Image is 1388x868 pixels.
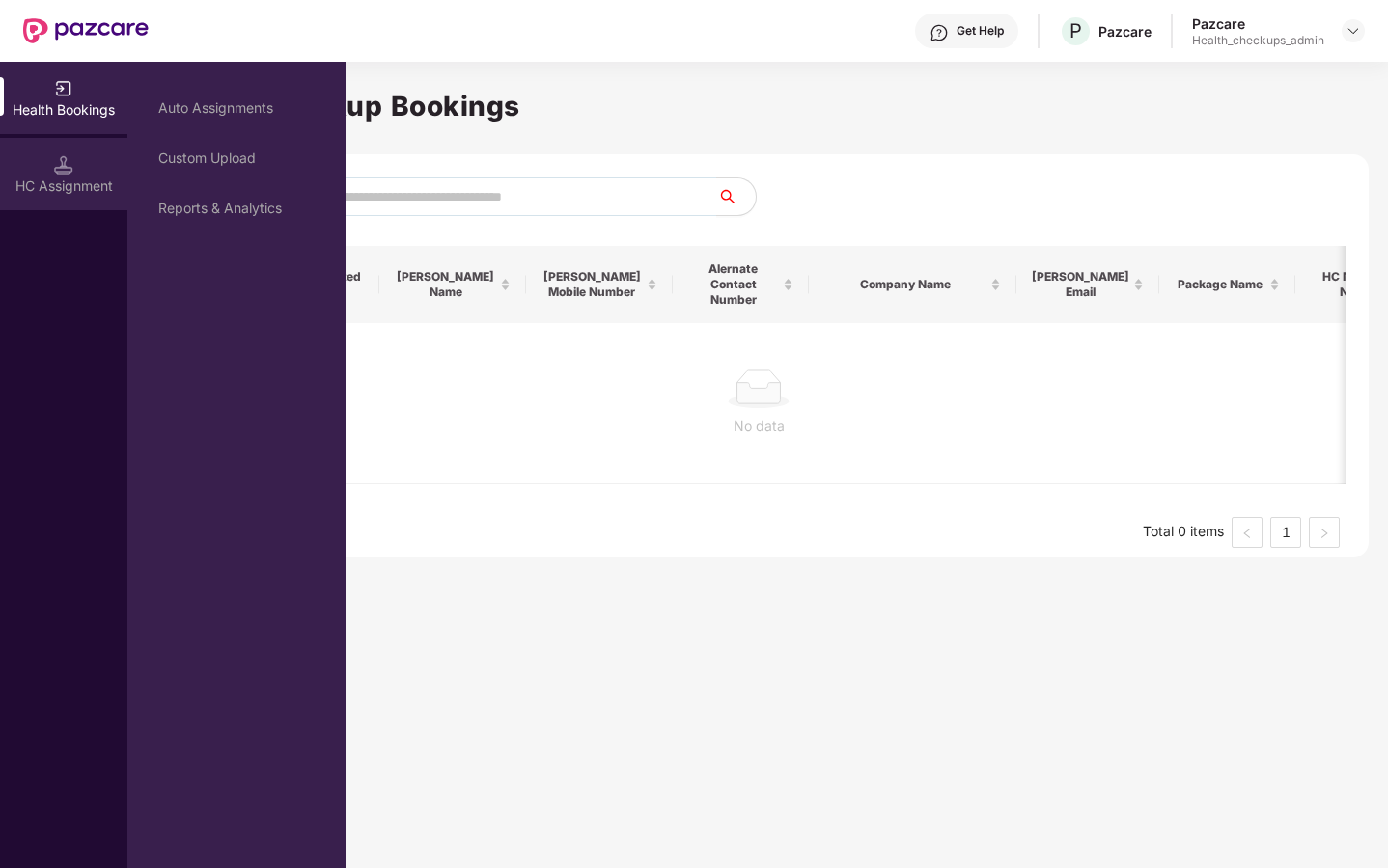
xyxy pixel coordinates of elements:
span: [PERSON_NAME] Name [395,269,496,300]
div: Reports & Analytics [158,201,315,216]
span: left [1241,528,1253,539]
th: Booker Mobile Number [526,246,673,323]
span: P [1069,19,1082,42]
div: No data [185,416,1332,437]
th: Booker Email [1016,246,1159,323]
li: 1 [1270,517,1301,548]
span: [PERSON_NAME] Mobile Number [541,269,643,300]
div: Custom Upload [158,150,315,166]
div: Auto Assignments [158,100,315,116]
div: Pazcare [1192,14,1324,33]
li: Total 0 items [1143,517,1224,548]
span: Alernate Contact Number [688,261,779,308]
th: Company Name [809,246,1016,323]
img: New Pazcare Logo [23,18,149,43]
div: Health_checkups_admin [1192,33,1324,48]
span: Company Name [824,277,986,292]
a: 1 [1271,518,1300,547]
th: Booker Name [379,246,526,323]
div: Get Help [957,23,1004,39]
th: Alernate Contact Number [673,246,809,323]
th: Package Name [1159,246,1295,323]
img: svg+xml;base64,PHN2ZyB3aWR0aD0iMjAiIGhlaWdodD0iMjAiIHZpZXdCb3g9IjAgMCAyMCAyMCIgZmlsbD0ibm9uZSIgeG... [54,79,73,98]
h1: Health Checkup Bookings [158,85,1357,127]
img: svg+xml;base64,PHN2ZyBpZD0iSGVscC0zMngzMiIgeG1sbnM9Imh0dHA6Ly93d3cudzMub3JnLzIwMDAvc3ZnIiB3aWR0aD... [930,23,949,42]
div: Pazcare [1098,22,1152,41]
span: [PERSON_NAME] Email [1032,269,1129,300]
button: left [1232,517,1263,548]
button: right [1309,517,1340,548]
span: Package Name [1175,277,1265,292]
img: svg+xml;base64,PHN2ZyBpZD0iRHJvcGRvd24tMzJ4MzIiIHhtbG5zPSJodHRwOi8vd3d3LnczLm9yZy8yMDAwL3N2ZyIgd2... [1346,23,1361,39]
li: Previous Page [1232,517,1263,548]
button: search [716,177,757,216]
li: Next Page [1309,517,1340,548]
img: svg+xml;base64,PHN2ZyB3aWR0aD0iMTQuNSIgaGVpZ2h0PSIxNC41IiB2aWV3Qm94PSIwIDAgMTYgMTYiIGZpbGw9Im5vbm... [54,155,73,175]
span: right [1319,528,1330,539]
span: search [716,189,756,204]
